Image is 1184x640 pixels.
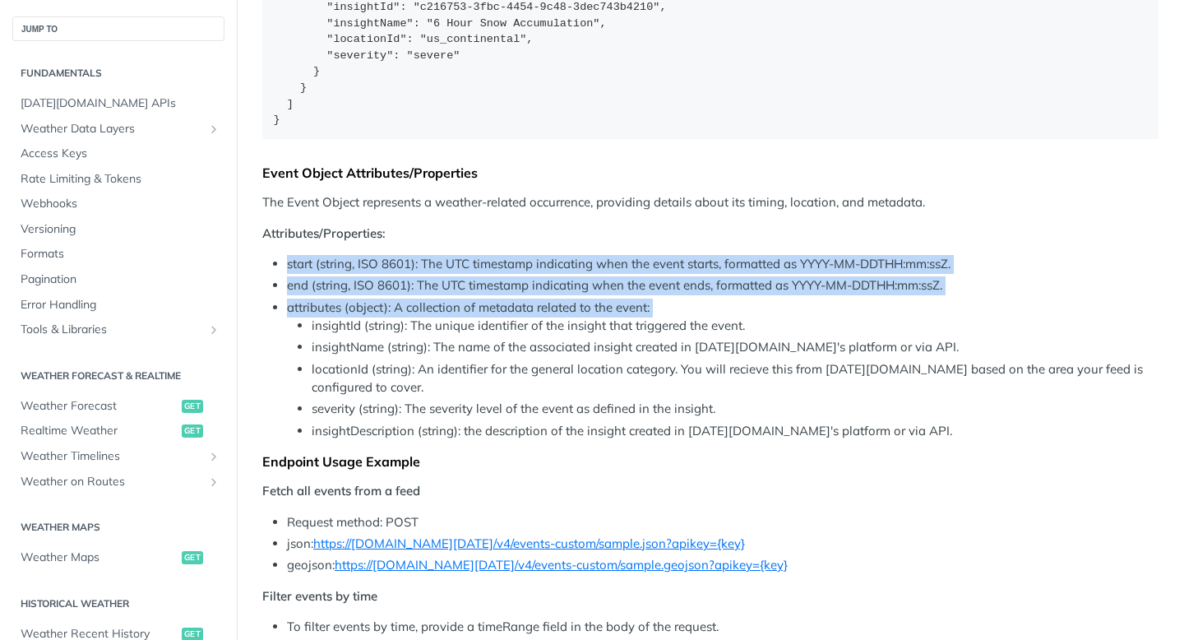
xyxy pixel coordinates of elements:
[12,318,224,342] a: Tools & LibrariesShow subpages for Tools & Libraries
[21,171,220,188] span: Rate Limiting & Tokens
[182,400,203,413] span: get
[262,588,377,604] strong: Filter events by time
[12,394,224,419] a: Weather Forecastget
[21,246,220,262] span: Formats
[262,165,1159,181] div: Event Object Attributes/Properties
[12,117,224,141] a: Weather Data LayersShow subpages for Weather Data Layers
[312,338,1159,357] li: insightName (string): The name of the associated insight created in [DATE][DOMAIN_NAME]'s platfor...
[21,221,220,238] span: Versioning
[312,400,1159,419] li: severity (string): The severity level of the event as defined in the insight.
[12,293,224,318] a: Error Handling
[182,424,203,438] span: get
[21,423,178,439] span: Realtime Weather
[262,453,1159,470] div: Endpoint Usage Example
[287,513,1159,532] li: Request method: POST
[12,369,224,383] h2: Weather Forecast & realtime
[12,444,224,469] a: Weather TimelinesShow subpages for Weather Timelines
[207,475,220,489] button: Show subpages for Weather on Routes
[312,422,1159,441] li: insightDescription (string): the description of the insight created in [DATE][DOMAIN_NAME]'s plat...
[21,196,220,212] span: Webhooks
[287,255,1159,274] li: start (string, ISO 8601): The UTC timestamp indicating when the event starts, formatted as YYYY-M...
[262,483,420,499] strong: Fetch all events from a feed
[287,556,1159,575] li: geojson:
[21,474,203,490] span: Weather on Routes
[12,167,224,192] a: Rate Limiting & Tokens
[182,551,203,564] span: get
[12,545,224,570] a: Weather Mapsget
[262,225,386,241] strong: Attributes/Properties:
[207,123,220,136] button: Show subpages for Weather Data Layers
[21,146,220,162] span: Access Keys
[12,192,224,216] a: Webhooks
[313,536,745,551] a: https://[DOMAIN_NAME][DATE]/v4/events-custom/sample.json?apikey={key}
[262,193,1159,212] p: The Event Object represents a weather-related occurrence, providing details about its timing, loc...
[12,596,224,611] h2: Historical Weather
[12,470,224,494] a: Weather on RoutesShow subpages for Weather on Routes
[312,360,1159,397] li: locationId (string): An identifier for the general location category. You will recieve this from ...
[21,95,220,112] span: [DATE][DOMAIN_NAME] APIs
[12,242,224,267] a: Formats
[21,271,220,288] span: Pagination
[21,322,203,338] span: Tools & Libraries
[312,317,1159,336] li: insightId (string): The unique identifier of the insight that triggered the event.
[21,550,178,566] span: Weather Maps
[207,450,220,463] button: Show subpages for Weather Timelines
[12,520,224,535] h2: Weather Maps
[12,66,224,81] h2: Fundamentals
[335,557,788,573] a: https://[DOMAIN_NAME][DATE]/v4/events-custom/sample.geojson?apikey={key}
[12,267,224,292] a: Pagination
[21,448,203,465] span: Weather Timelines
[12,141,224,166] a: Access Keys
[287,618,1159,637] li: To filter events by time, provide a timeRange field in the body of the request.
[12,91,224,116] a: [DATE][DOMAIN_NAME] APIs
[21,121,203,137] span: Weather Data Layers
[12,217,224,242] a: Versioning
[21,297,220,313] span: Error Handling
[287,276,1159,295] li: end (string, ISO 8601): The UTC timestamp indicating when the event ends, formatted as YYYY-MM-DD...
[207,323,220,336] button: Show subpages for Tools & Libraries
[287,535,1159,554] li: json:
[21,398,178,415] span: Weather Forecast
[287,299,1159,441] li: attributes (object): A collection of metadata related to the event:
[12,419,224,443] a: Realtime Weatherget
[12,16,224,41] button: JUMP TO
